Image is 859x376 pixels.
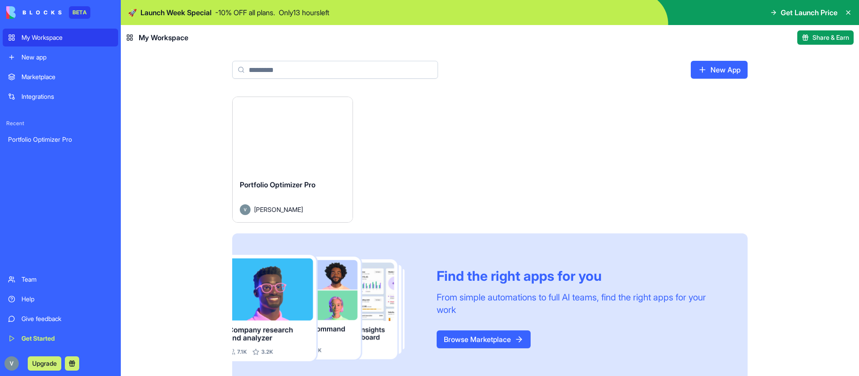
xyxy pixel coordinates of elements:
a: Team [3,270,118,288]
img: Avatar [240,204,251,215]
span: Recent [3,120,118,127]
span: Share & Earn [812,33,849,42]
div: From simple automations to full AI teams, find the right apps for your work [437,291,726,316]
img: ACg8ocL-WirufR1PH3kT1x-OSmDpb6EIyubJITZQ2DTWGYZvJc2G8A=s96-c [4,356,19,371]
div: New app [21,53,113,62]
img: logo [6,6,62,19]
div: Help [21,295,113,304]
div: My Workspace [21,33,113,42]
div: Find the right apps for you [437,268,726,284]
span: Get Launch Price [781,7,838,18]
a: Integrations [3,88,118,106]
a: Get Started [3,330,118,347]
p: Only 13 hours left [279,7,329,18]
div: Get Started [21,334,113,343]
div: Portfolio Optimizer Pro [8,135,113,144]
a: Portfolio Optimizer ProAvatar[PERSON_NAME] [232,97,353,223]
a: New app [3,48,118,66]
span: Portfolio Optimizer Pro [240,180,315,189]
a: New App [691,61,748,79]
span: My Workspace [139,32,188,43]
a: BETA [6,6,90,19]
a: Portfolio Optimizer Pro [3,131,118,148]
span: 🚀 [128,7,137,18]
button: Share & Earn [797,30,854,45]
button: Upgrade [28,356,61,371]
a: My Workspace [3,29,118,46]
a: Marketplace [3,68,118,86]
div: Give feedback [21,314,113,323]
a: Help [3,290,118,308]
span: Launch Week Special [140,7,212,18]
div: Integrations [21,92,113,101]
a: Give feedback [3,310,118,328]
div: BETA [69,6,90,19]
div: Team [21,275,113,284]
div: Marketplace [21,72,113,81]
a: Upgrade [28,359,61,368]
p: - 10 % OFF all plans. [215,7,275,18]
span: [PERSON_NAME] [254,205,303,214]
img: Frame_181_egmpey.png [232,255,422,362]
a: Browse Marketplace [437,330,531,348]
